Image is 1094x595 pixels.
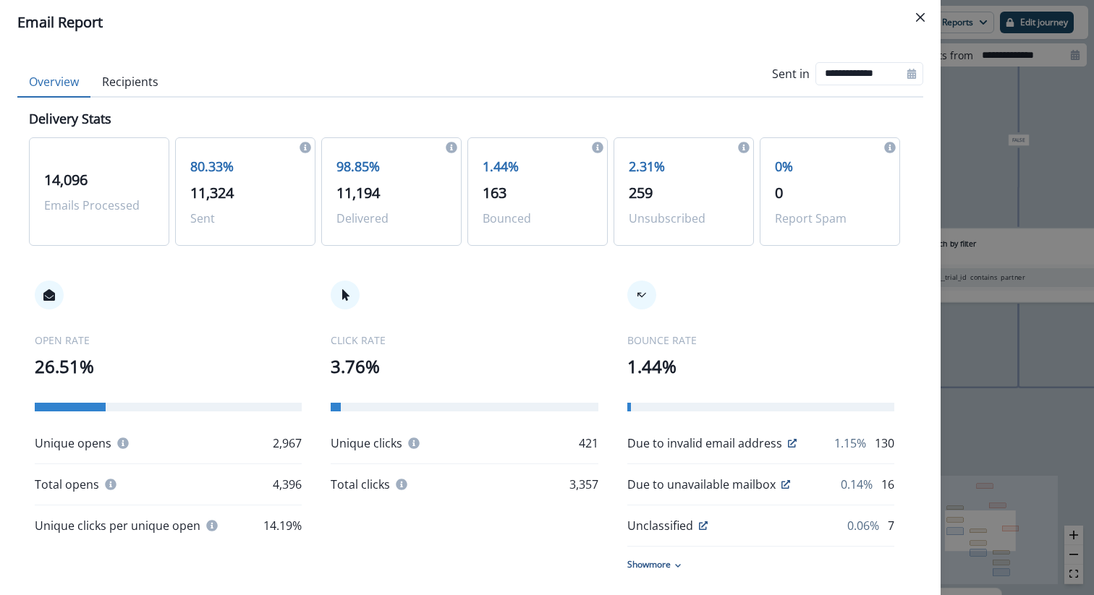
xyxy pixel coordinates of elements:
p: 4,396 [273,476,302,493]
p: Unique clicks [331,435,402,452]
p: BOUNCE RATE [627,333,894,348]
div: Email Report [17,12,923,33]
p: 1.44% [483,157,593,176]
p: Sent in [772,65,810,82]
p: Report Spam [775,210,885,227]
p: 7 [888,517,894,534]
p: 14.19% [263,517,302,534]
p: Total clicks [331,476,390,493]
p: 80.33% [190,157,300,176]
p: Unsubscribed [629,210,739,227]
span: 163 [483,183,506,202]
p: OPEN RATE [35,333,302,348]
span: 14,096 [44,170,88,189]
p: 98.85% [336,157,446,176]
p: 26.51% [35,354,302,380]
button: Recipients [90,67,170,98]
p: Delivery Stats [29,109,111,129]
span: 0 [775,183,783,202]
p: Unique clicks per unique open [35,517,200,534]
p: Unique opens [35,435,111,452]
p: 1.44% [627,354,894,380]
p: 2,967 [273,435,302,452]
button: Close [909,6,932,29]
p: Due to invalid email address [627,435,782,452]
p: Emails Processed [44,197,154,214]
p: Sent [190,210,300,227]
p: 0.06% [847,517,879,534]
p: CLICK RATE [331,333,598,348]
p: 0.14% [841,476,873,493]
p: 2.31% [629,157,739,176]
p: Show more [627,558,671,571]
p: 3,357 [569,476,598,493]
p: Due to unavailable mailbox [627,476,776,493]
p: 130 [875,435,894,452]
p: Bounced [483,210,593,227]
p: 0% [775,157,885,176]
p: Unclassified [627,517,693,534]
p: 1.15% [834,435,866,452]
p: 3.76% [331,354,598,380]
p: Total opens [35,476,99,493]
p: 16 [881,476,894,493]
span: 11,194 [336,183,380,202]
span: 259 [629,183,653,202]
button: Overview [17,67,90,98]
span: 11,324 [190,183,234,202]
p: 421 [579,435,598,452]
p: Delivered [336,210,446,227]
